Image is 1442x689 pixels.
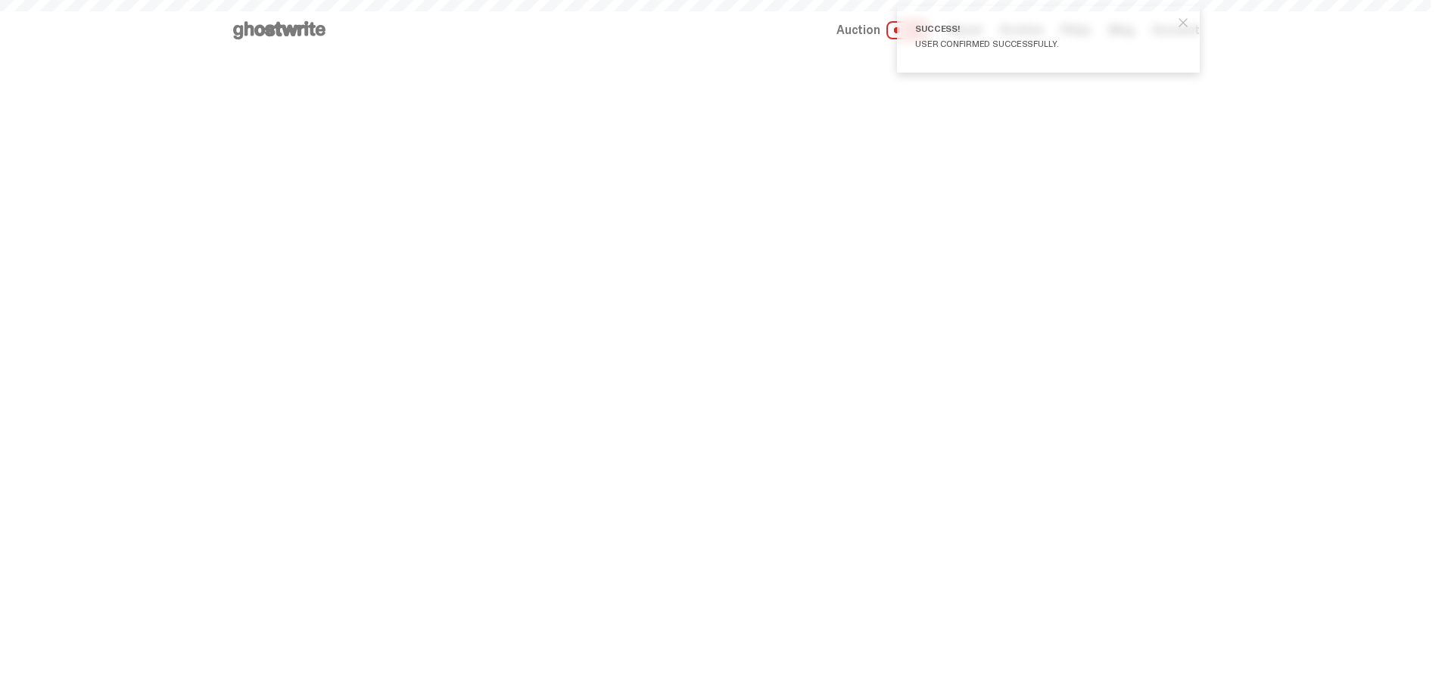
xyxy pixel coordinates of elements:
[886,21,930,39] span: LIVE
[836,21,929,39] a: Auction LIVE
[915,24,1169,33] div: Success!
[836,24,880,36] span: Auction
[915,39,1169,48] div: User confirmed successfully.
[1169,9,1197,36] button: close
